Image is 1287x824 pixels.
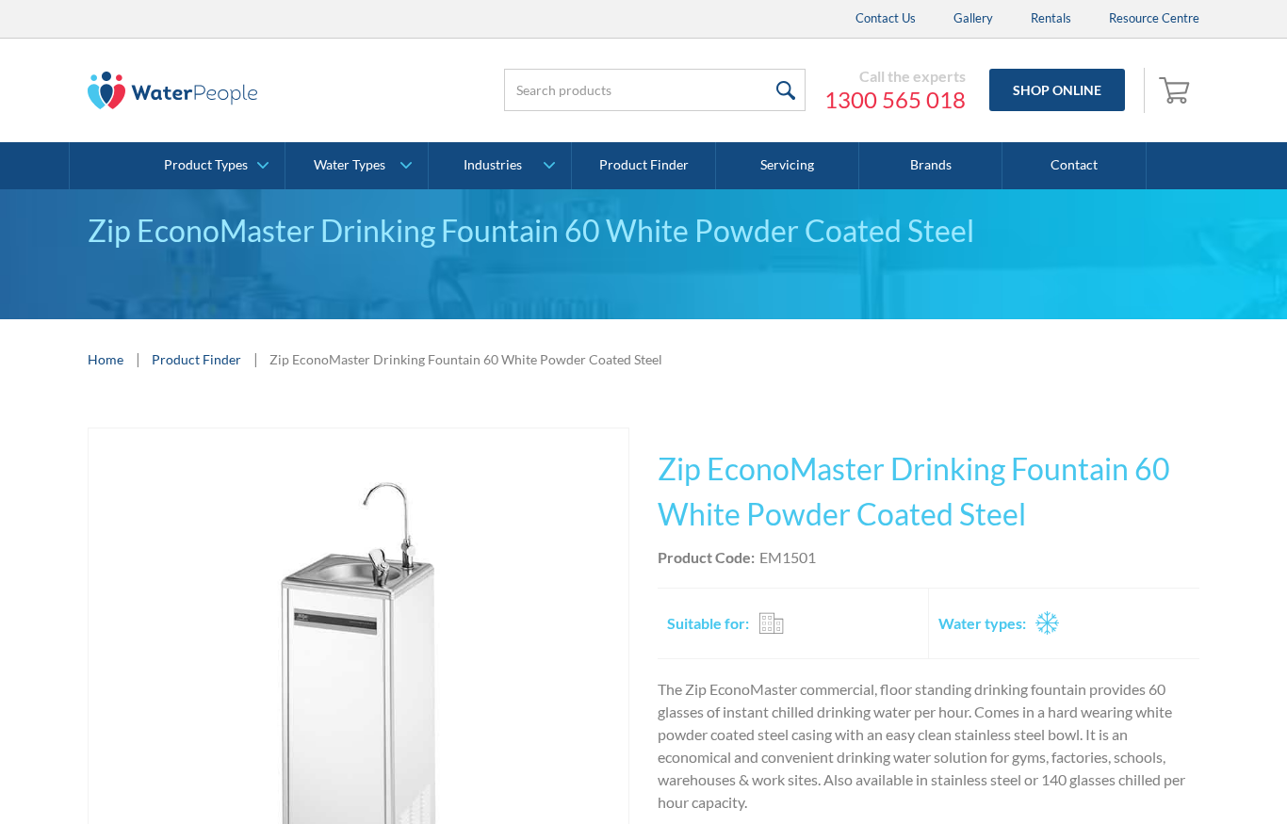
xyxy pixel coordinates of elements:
[938,612,1026,635] h2: Water types:
[716,142,859,189] a: Servicing
[133,347,142,370] div: |
[572,142,715,189] a: Product Finder
[314,157,385,173] div: Water Types
[285,142,428,189] a: Water Types
[759,546,816,569] div: EM1501
[824,86,966,114] a: 1300 565 018
[88,208,1199,253] div: Zip EconoMaster Drinking Fountain 60 White Powder Coated Steel
[824,67,966,86] div: Call the experts
[667,612,749,635] h2: Suitable for:
[88,72,257,109] img: The Water People
[1154,68,1199,113] a: Open cart
[658,446,1199,537] h1: Zip EconoMaster Drinking Fountain 60 White Powder Coated Steel
[88,349,123,369] a: Home
[658,678,1199,814] p: The Zip EconoMaster commercial, floor standing drinking fountain provides 60 glasses of instant c...
[464,157,522,173] div: Industries
[1159,74,1195,105] img: shopping cart
[152,349,241,369] a: Product Finder
[859,142,1002,189] a: Brands
[989,69,1125,111] a: Shop Online
[504,69,806,111] input: Search products
[141,142,284,189] a: Product Types
[269,349,662,369] div: Zip EconoMaster Drinking Fountain 60 White Powder Coated Steel
[429,142,571,189] a: Industries
[164,157,248,173] div: Product Types
[251,347,260,370] div: |
[658,548,755,566] strong: Product Code:
[1002,142,1146,189] a: Contact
